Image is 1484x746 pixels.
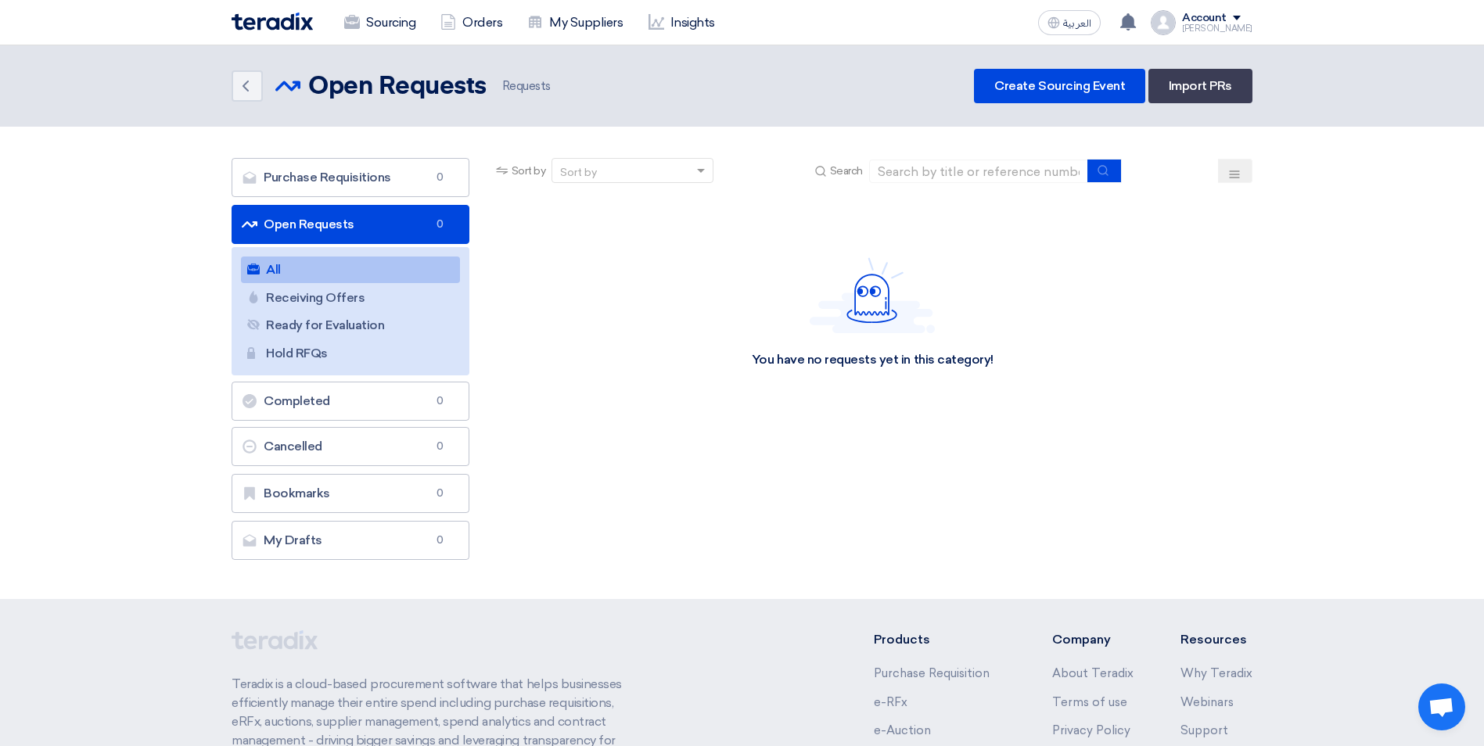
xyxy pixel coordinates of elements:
[1052,695,1127,709] a: Terms of use
[232,382,469,421] a: Completed0
[1151,10,1176,35] img: profile_test.png
[1052,666,1134,680] a: About Teradix
[515,5,635,40] a: My Suppliers
[974,69,1145,103] a: Create Sourcing Event
[1182,24,1252,33] div: [PERSON_NAME]
[1180,695,1234,709] a: Webinars
[428,5,515,40] a: Orders
[431,533,450,548] span: 0
[431,217,450,232] span: 0
[241,256,460,283] a: All
[232,474,469,513] a: Bookmarks0
[1063,18,1091,29] span: العربية
[869,160,1088,183] input: Search by title or reference number
[308,71,487,102] h2: Open Requests
[241,340,460,367] a: Hold RFQs
[1180,630,1252,649] li: Resources
[512,163,546,179] span: Sort by
[241,285,460,311] a: Receiving Offers
[232,521,469,560] a: My Drafts0
[1148,69,1252,103] a: Import PRs
[636,5,728,40] a: Insights
[431,170,450,185] span: 0
[874,630,1006,649] li: Products
[1038,10,1101,35] button: العربية
[241,312,460,339] a: Ready for Evaluation
[1182,12,1227,25] div: Account
[830,163,863,179] span: Search
[431,486,450,501] span: 0
[810,257,935,333] img: Hello
[874,723,931,737] a: e-Auction
[874,695,907,709] a: e-RFx
[332,5,428,40] a: Sourcing
[560,164,597,181] div: Sort by
[1180,666,1252,680] a: Why Teradix
[1052,723,1130,737] a: Privacy Policy
[1180,723,1228,737] a: Support
[752,352,994,368] div: You have no requests yet in this category!
[232,158,469,197] a: Purchase Requisitions0
[499,77,551,95] span: Requests
[232,205,469,244] a: Open Requests0
[431,439,450,454] span: 0
[232,13,313,30] img: Teradix logo
[874,666,990,680] a: Purchase Requisition
[1418,683,1465,730] div: Open chat
[431,393,450,409] span: 0
[1052,630,1134,649] li: Company
[232,427,469,466] a: Cancelled0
